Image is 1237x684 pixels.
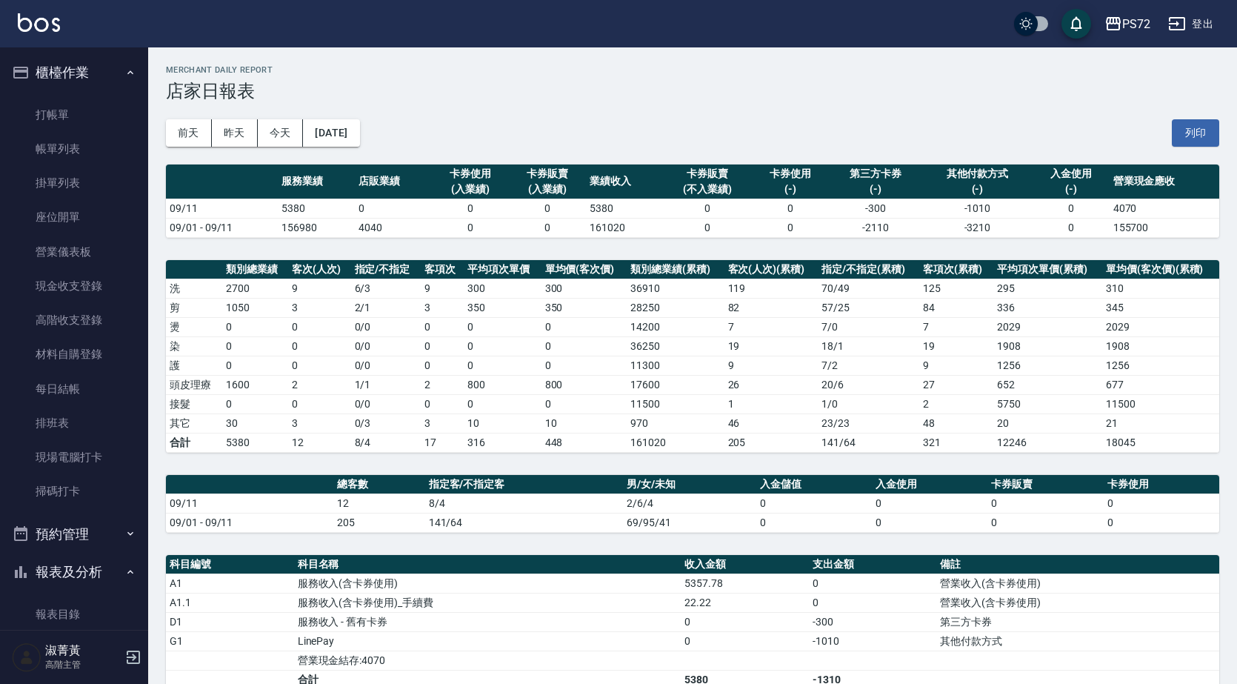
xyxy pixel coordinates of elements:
[294,612,681,631] td: 服務收入 - 舊有卡券
[1102,375,1219,394] td: 677
[1102,298,1219,317] td: 345
[1061,9,1091,39] button: save
[627,394,724,414] td: 11500
[166,298,222,317] td: 剪
[681,555,809,574] th: 收入金額
[294,574,681,593] td: 服務收入(含卡券使用)
[294,631,681,651] td: LinePay
[936,612,1219,631] td: 第三方卡券
[1102,279,1219,298] td: 310
[818,433,919,452] td: 141/64
[627,433,724,452] td: 161020
[663,199,752,218] td: 0
[627,279,724,298] td: 36910
[818,260,919,279] th: 指定/不指定(累積)
[421,375,464,394] td: 2
[425,494,623,513] td: 8/4
[436,182,505,197] div: (入業績)
[809,555,937,574] th: 支出金額
[993,260,1102,279] th: 平均項次單價(累積)
[288,260,351,279] th: 客次(人次)
[919,414,993,433] td: 48
[222,260,288,279] th: 類別總業績
[623,475,756,494] th: 男/女/未知
[1104,475,1219,494] th: 卡券使用
[667,166,748,182] div: 卡券販賣
[303,119,359,147] button: [DATE]
[936,574,1219,593] td: 營業收入(含卡券使用)
[993,414,1102,433] td: 20
[355,165,432,199] th: 店販業績
[936,593,1219,612] td: 營業收入(含卡券使用)
[166,494,333,513] td: 09/11
[12,643,41,672] img: Person
[421,279,464,298] td: 9
[1102,260,1219,279] th: 單均價(客次價)(累積)
[222,414,288,433] td: 30
[627,356,724,375] td: 11300
[586,218,663,237] td: 161020
[421,356,464,375] td: 0
[627,260,724,279] th: 類別總業績(累積)
[432,218,509,237] td: 0
[724,260,818,279] th: 客次(人次)(累積)
[724,433,818,452] td: 205
[926,182,1028,197] div: (-)
[6,98,142,132] a: 打帳單
[872,475,987,494] th: 入金使用
[993,356,1102,375] td: 1256
[166,65,1219,75] h2: Merchant Daily Report
[166,394,222,414] td: 接髮
[872,513,987,532] td: 0
[1102,317,1219,336] td: 2029
[278,199,355,218] td: 5380
[1102,433,1219,452] td: 18045
[833,166,918,182] div: 第三方卡券
[45,643,121,658] h5: 淑菁黃
[919,433,993,452] td: 321
[681,574,809,593] td: 5357.78
[833,182,918,197] div: (-)
[724,279,818,298] td: 119
[166,317,222,336] td: 燙
[919,375,993,394] td: 27
[922,218,1032,237] td: -3210
[351,375,421,394] td: 1 / 1
[6,303,142,337] a: 高階收支登錄
[166,513,333,532] td: 09/01 - 09/11
[541,317,627,336] td: 0
[818,317,919,336] td: 7 / 0
[663,218,752,237] td: 0
[872,494,987,513] td: 0
[681,612,809,631] td: 0
[809,574,937,593] td: 0
[288,317,351,336] td: 0
[166,279,222,298] td: 洗
[829,218,922,237] td: -2110
[993,394,1102,414] td: 5750
[926,166,1028,182] div: 其他付款方式
[1098,9,1156,39] button: PS72
[627,414,724,433] td: 970
[464,356,541,375] td: 0
[724,298,818,317] td: 82
[166,199,278,218] td: 09/11
[6,337,142,371] a: 材料自購登錄
[818,298,919,317] td: 57 / 25
[45,658,121,671] p: 高階主管
[1033,199,1110,218] td: 0
[288,279,351,298] td: 9
[987,513,1103,532] td: 0
[756,166,825,182] div: 卡券使用
[919,298,993,317] td: 84
[18,13,60,32] img: Logo
[818,375,919,394] td: 20 / 6
[425,475,623,494] th: 指定客/不指定客
[627,336,724,356] td: 36250
[421,336,464,356] td: 0
[541,414,627,433] td: 10
[1104,513,1219,532] td: 0
[627,375,724,394] td: 17600
[724,375,818,394] td: 26
[627,317,724,336] td: 14200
